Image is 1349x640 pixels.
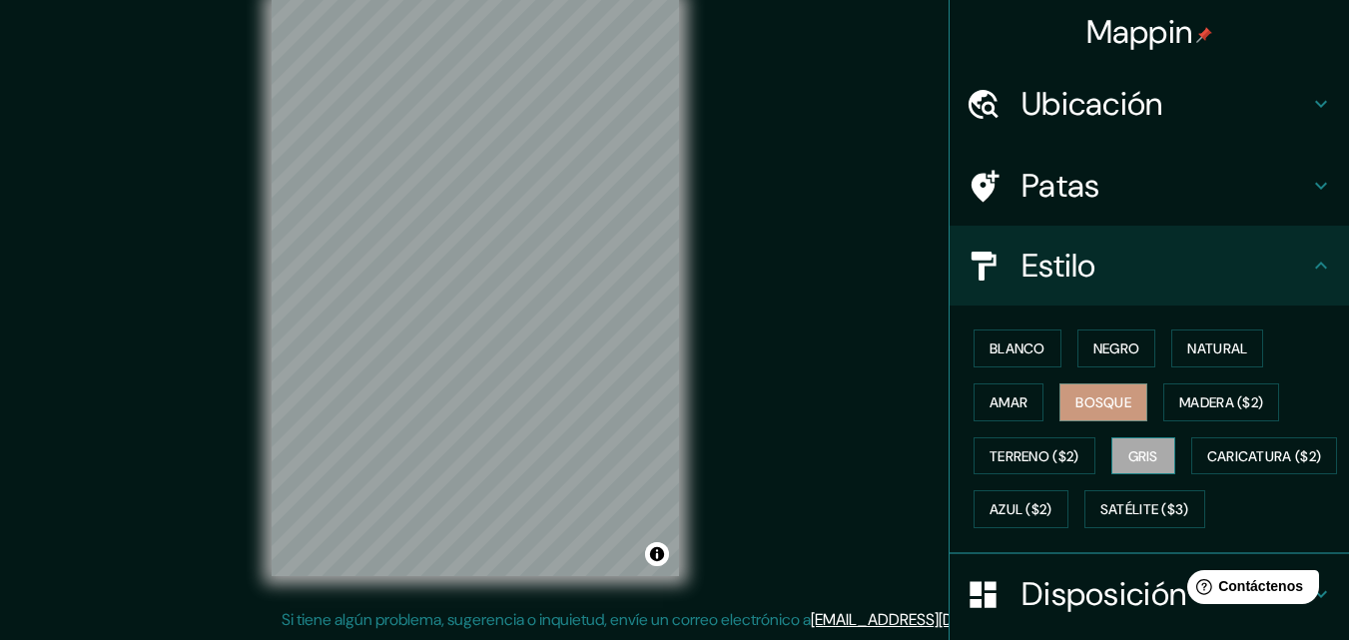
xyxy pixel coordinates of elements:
[1059,383,1147,421] button: Bosque
[1075,393,1131,411] font: Bosque
[1086,11,1193,53] font: Mappin
[1077,329,1156,367] button: Negro
[1171,562,1327,618] iframe: Lanzador de widgets de ayuda
[950,226,1349,306] div: Estilo
[974,329,1061,367] button: Blanco
[974,383,1043,421] button: Amar
[990,447,1079,465] font: Terreno ($2)
[1187,339,1247,357] font: Natural
[1084,490,1205,528] button: Satélite ($3)
[1128,447,1158,465] font: Gris
[1021,573,1186,615] font: Disposición
[1191,437,1338,475] button: Caricatura ($2)
[1163,383,1279,421] button: Madera ($2)
[1021,83,1163,125] font: Ubicación
[1021,165,1100,207] font: Patas
[950,554,1349,634] div: Disposición
[974,437,1095,475] button: Terreno ($2)
[1179,393,1263,411] font: Madera ($2)
[950,64,1349,144] div: Ubicación
[950,146,1349,226] div: Patas
[974,490,1068,528] button: Azul ($2)
[990,393,1027,411] font: Amar
[1021,245,1096,287] font: Estilo
[282,609,811,630] font: Si tiene algún problema, sugerencia o inquietud, envíe un correo electrónico a
[645,542,669,566] button: Activar o desactivar atribución
[1196,27,1212,43] img: pin-icon.png
[1100,501,1189,519] font: Satélite ($3)
[1207,447,1322,465] font: Caricatura ($2)
[990,339,1045,357] font: Blanco
[1171,329,1263,367] button: Natural
[990,501,1052,519] font: Azul ($2)
[1093,339,1140,357] font: Negro
[1111,437,1175,475] button: Gris
[811,609,1057,630] a: [EMAIL_ADDRESS][DOMAIN_NAME]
